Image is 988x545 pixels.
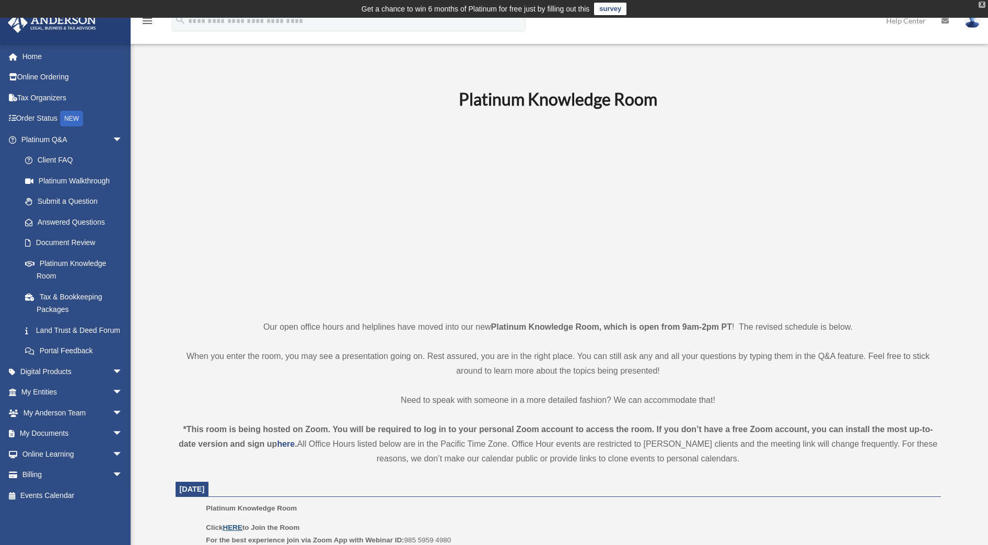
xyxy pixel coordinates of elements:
[141,18,154,27] a: menu
[7,444,138,465] a: Online Learningarrow_drop_down
[179,425,933,448] strong: *This room is being hosted on Zoom. You will be required to log in to your personal Zoom account ...
[15,253,133,286] a: Platinum Knowledge Room
[7,382,138,403] a: My Entitiesarrow_drop_down
[15,191,138,212] a: Submit a Question
[15,341,138,362] a: Portal Feedback
[180,485,205,493] span: [DATE]
[112,465,133,486] span: arrow_drop_down
[176,349,941,378] p: When you enter the room, you may see a presentation going on. Rest assured, you are in the right ...
[15,150,138,171] a: Client FAQ
[7,87,138,108] a: Tax Organizers
[176,320,941,334] p: Our open office hours and helplines have moved into our new ! The revised schedule is below.
[7,129,138,150] a: Platinum Q&Aarrow_drop_down
[175,14,186,26] i: search
[15,170,138,191] a: Platinum Walkthrough
[7,402,138,423] a: My Anderson Teamarrow_drop_down
[15,212,138,233] a: Answered Questions
[141,15,154,27] i: menu
[401,124,715,300] iframe: 231110_Toby_KnowledgeRoom
[7,465,138,485] a: Billingarrow_drop_down
[362,3,590,15] div: Get a chance to win 6 months of Platinum for free just by filling out this
[7,67,138,88] a: Online Ordering
[112,129,133,150] span: arrow_drop_down
[491,322,732,331] strong: Platinum Knowledge Room, which is open from 9am-2pm PT
[206,504,297,512] span: Platinum Knowledge Room
[459,89,657,109] b: Platinum Knowledge Room
[176,393,941,408] p: Need to speak with someone in a more detailed fashion? We can accommodate that!
[112,382,133,403] span: arrow_drop_down
[7,108,138,130] a: Order StatusNEW
[176,422,941,466] div: All Office Hours listed below are in the Pacific Time Zone. Office Hour events are restricted to ...
[15,320,138,341] a: Land Trust & Deed Forum
[7,361,138,382] a: Digital Productsarrow_drop_down
[15,233,138,253] a: Document Review
[206,524,299,531] b: Click to Join the Room
[60,111,83,126] div: NEW
[206,536,404,544] b: For the best experience join via Zoom App with Webinar ID:
[5,13,99,33] img: Anderson Advisors Platinum Portal
[112,402,133,424] span: arrow_drop_down
[295,439,297,448] strong: .
[979,2,985,8] div: close
[112,444,133,465] span: arrow_drop_down
[7,485,138,506] a: Events Calendar
[223,524,242,531] a: HERE
[15,286,138,320] a: Tax & Bookkeeping Packages
[112,361,133,382] span: arrow_drop_down
[594,3,626,15] a: survey
[964,13,980,28] img: User Pic
[7,423,138,444] a: My Documentsarrow_drop_down
[277,439,295,448] a: here
[7,46,138,67] a: Home
[112,423,133,445] span: arrow_drop_down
